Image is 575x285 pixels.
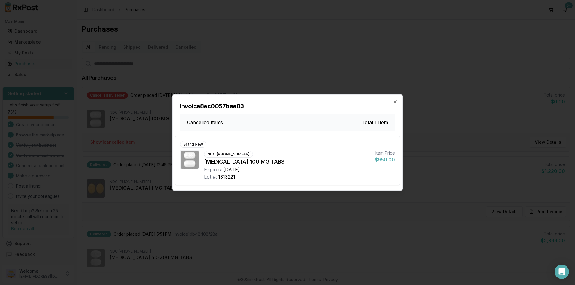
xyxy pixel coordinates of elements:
div: NDC: [PHONE_NUMBER] [204,151,253,158]
div: [DATE] [223,166,240,173]
h2: Invoice 8ec0057bae03 [180,102,395,110]
img: Ubrelvy 100 MG TABS [181,151,199,169]
div: [MEDICAL_DATA] 100 MG TABS [204,158,370,166]
div: 1313221 [218,173,235,180]
div: Item Price [375,150,395,156]
div: Brand New [180,141,206,148]
h3: Total 1 Item [362,119,388,126]
div: $950.00 [375,156,395,163]
h3: Cancelled Items [187,119,223,126]
div: Lot #: [204,173,217,180]
div: Expires: [204,166,222,173]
